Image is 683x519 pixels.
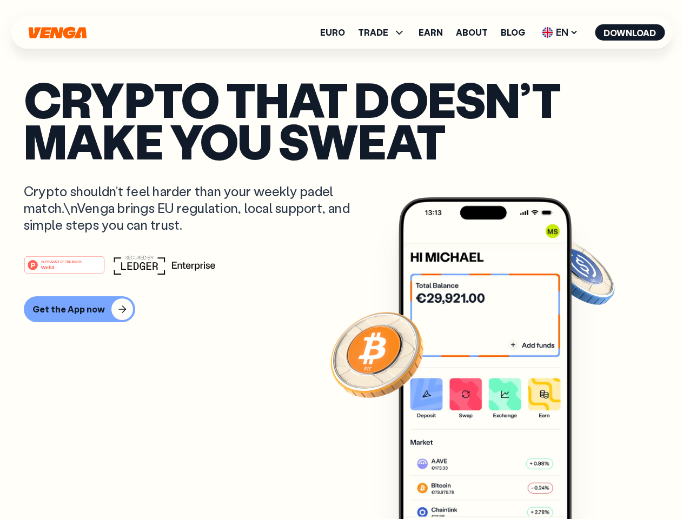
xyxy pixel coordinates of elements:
tspan: Web3 [41,264,55,270]
a: Blog [501,28,525,37]
a: #1 PRODUCT OF THE MONTHWeb3 [24,262,105,276]
tspan: #1 PRODUCT OF THE MONTH [41,259,82,263]
svg: Home [27,26,88,39]
span: TRADE [358,26,406,39]
span: EN [538,24,582,41]
p: Crypto shouldn’t feel harder than your weekly padel match.\nVenga brings EU regulation, local sup... [24,183,366,234]
img: Bitcoin [328,305,426,403]
button: Get the App now [24,296,135,322]
a: Earn [419,28,443,37]
img: flag-uk [542,27,553,38]
a: About [456,28,488,37]
div: Get the App now [32,304,105,315]
a: Get the App now [24,296,659,322]
img: USDC coin [539,232,617,310]
p: Crypto that doesn’t make you sweat [24,78,659,161]
a: Euro [320,28,345,37]
button: Download [595,24,665,41]
span: TRADE [358,28,388,37]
